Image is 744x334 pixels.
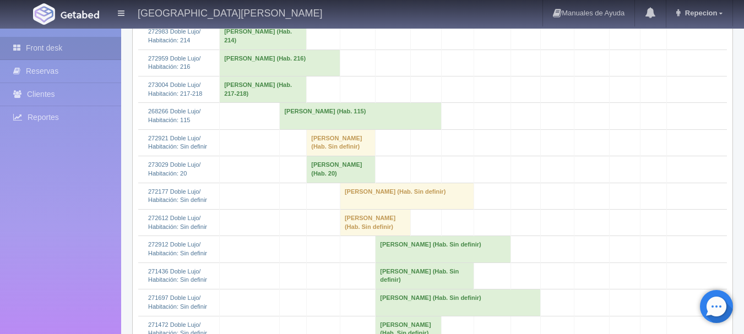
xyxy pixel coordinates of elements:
a: 271697 Doble Lujo/Habitación: Sin definir [148,294,207,310]
td: [PERSON_NAME] (Hab. Sin definir) [307,129,376,156]
a: 273004 Doble Lujo/Habitación: 217-218 [148,81,202,97]
td: [PERSON_NAME] (Hab. 217-218) [220,76,307,102]
a: 272612 Doble Lujo/Habitación: Sin definir [148,215,207,230]
td: [PERSON_NAME] (Hab. Sin definir) [340,209,410,236]
td: [PERSON_NAME] (Hab. 20) [307,156,376,183]
a: 272959 Doble Lujo/Habitación: 216 [148,55,200,70]
td: [PERSON_NAME] (Hab. 214) [220,23,307,50]
td: [PERSON_NAME] (Hab. 115) [280,103,441,129]
img: Getabed [61,10,99,19]
a: 272177 Doble Lujo/Habitación: Sin definir [148,188,207,204]
a: 273029 Doble Lujo/Habitación: 20 [148,161,200,177]
a: 268266 Doble Lujo/Habitación: 115 [148,108,200,123]
img: Getabed [33,3,55,25]
h4: [GEOGRAPHIC_DATA][PERSON_NAME] [138,6,322,19]
a: 272912 Doble Lujo/Habitación: Sin definir [148,241,207,256]
a: 271436 Doble Lujo/Habitación: Sin definir [148,268,207,283]
td: [PERSON_NAME] (Hab. Sin definir) [340,183,474,209]
a: 272921 Doble Lujo/Habitación: Sin definir [148,135,207,150]
td: [PERSON_NAME] (Hab. Sin definir) [376,289,541,316]
td: [PERSON_NAME] (Hab. Sin definir) [376,236,511,262]
span: Repecion [682,9,718,17]
td: [PERSON_NAME] (Hab. 216) [220,50,340,76]
td: [PERSON_NAME] (Hab. Sin definir) [376,262,474,289]
a: 272983 Doble Lujo/Habitación: 214 [148,28,200,43]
